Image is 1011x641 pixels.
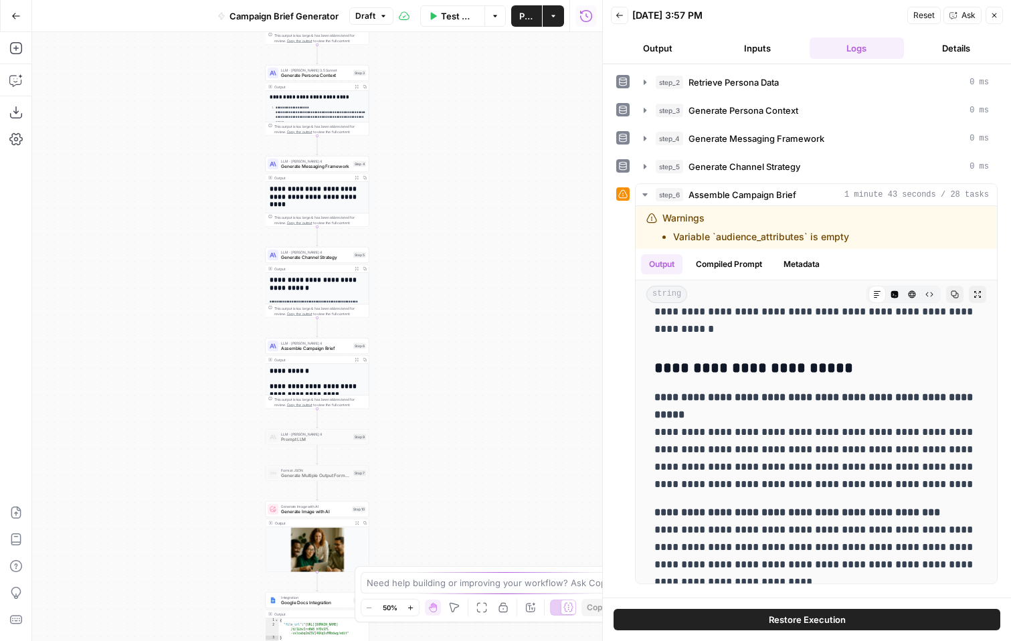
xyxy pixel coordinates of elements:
li: Variable `audience_attributes` is empty [673,230,849,244]
span: Copy the output [287,221,312,225]
span: 0 ms [970,161,989,173]
span: Format JSON [281,468,351,473]
span: Ask [961,9,976,21]
span: Generate Messaging Framework [688,132,824,145]
div: Step 10 [352,507,366,513]
span: 1 minute 43 seconds / 28 tasks [844,189,989,201]
button: 0 ms [636,156,997,177]
span: Reset [913,9,935,21]
span: Copy the output [287,403,312,407]
button: Details [909,37,1004,59]
span: Integration [281,595,351,600]
span: Assemble Campaign Brief [688,188,796,201]
span: Toggle code folding, rows 1 through 3 [275,618,279,623]
div: Step 4 [353,161,367,167]
g: Edge from step_6 to step_9 [316,409,318,428]
span: step_6 [656,188,683,201]
span: LLM · [PERSON_NAME] 4 [281,159,351,164]
button: Campaign Brief Generator [209,5,347,27]
g: Edge from step_7 to step_10 [316,481,318,500]
span: 0 ms [970,76,989,88]
button: Reset [907,7,941,24]
button: Test Workflow [420,5,484,27]
span: Generate Persona Context [688,104,798,117]
span: Copy [587,602,607,614]
span: LLM · [PERSON_NAME] 4 [281,432,351,437]
div: Format JSONGenerate Multiple Output FormatsStep 7 [266,465,369,481]
g: Edge from step_10 to step_8 [316,572,318,591]
div: Step 7 [353,470,366,476]
div: LLM · [PERSON_NAME] 4Prompt LLMStep 9 [266,429,369,445]
button: Inputs [711,37,805,59]
div: This output is too large & has been abbreviated for review. to view the full content. [274,397,366,407]
div: Output [274,521,351,526]
span: Generate Channel Strategy [688,160,800,173]
div: Generate Image with AIGenerate Image with AIStep 10Output [266,501,369,572]
span: Retrieve Persona Data [688,76,779,89]
div: 2 [266,623,279,636]
button: Restore Execution [614,609,1000,630]
span: Draft [355,10,375,22]
g: Edge from step_4 to step_5 [316,227,318,246]
span: LLM · [PERSON_NAME] 4 [281,250,351,255]
div: Output [274,175,351,181]
div: Step 5 [353,252,366,258]
span: Test Workflow [441,9,476,23]
div: Step 8 [353,598,366,604]
div: 1 [266,618,279,623]
span: step_3 [656,104,683,117]
span: 50% [383,602,397,613]
span: step_4 [656,132,683,145]
button: 0 ms [636,72,997,93]
span: Google Docs Integration [281,600,351,606]
button: Copy [581,599,612,616]
button: Logs [810,37,904,59]
g: Edge from step_5 to step_6 [316,318,318,337]
div: Output [274,612,351,617]
span: step_5 [656,160,683,173]
button: 1 minute 43 seconds / 28 tasks [636,184,997,205]
span: Restore Execution [769,613,846,626]
button: Compiled Prompt [688,254,770,274]
span: Generate Multiple Output Formats [281,472,351,479]
div: Warnings [662,211,849,244]
span: Campaign Brief Generator [229,9,339,23]
span: Assemble Campaign Brief [281,345,351,352]
g: Edge from step_3 to step_4 [316,136,318,155]
img: image.png [266,527,369,580]
button: Ask [943,7,982,24]
div: This output is too large & has been abbreviated for review. to view the full content. [274,33,366,43]
span: Prompt LLM [281,436,351,443]
div: This output is too large & has been abbreviated for review. to view the full content. [274,124,366,134]
span: string [646,286,687,303]
span: Publish [519,9,534,23]
div: 1 minute 43 seconds / 28 tasks [636,206,997,583]
div: This output is too large & has been abbreviated for review. to view the full content. [274,215,366,225]
g: Edge from step_9 to step_7 [316,445,318,464]
button: 0 ms [636,128,997,149]
button: Draft [349,7,393,25]
span: Generate Persona Context [281,72,351,79]
div: Step 3 [353,70,366,76]
div: Step 9 [353,434,366,440]
g: Edge from step_2 to step_3 [316,45,318,64]
span: Generate Messaging Framework [281,163,351,170]
span: Copy the output [287,39,312,43]
div: Output [274,84,351,90]
span: 0 ms [970,132,989,145]
div: Output [274,266,351,272]
div: This output is too large & has been abbreviated for review. to view the full content. [274,306,366,316]
span: LLM · [PERSON_NAME] 4 [281,341,351,346]
button: Metadata [775,254,828,274]
span: LLM · [PERSON_NAME] 3.5 Sonnet [281,68,351,73]
div: Step 6 [353,343,366,349]
span: Copy the output [287,130,312,134]
button: Publish [511,5,542,27]
span: Generate Image with AI [281,509,349,515]
button: 0 ms [636,100,997,121]
span: Generate Channel Strategy [281,254,351,261]
span: Copy the output [287,312,312,316]
div: Output [274,357,351,363]
div: 3 [266,636,279,640]
span: Generate Image with AI [281,504,349,509]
